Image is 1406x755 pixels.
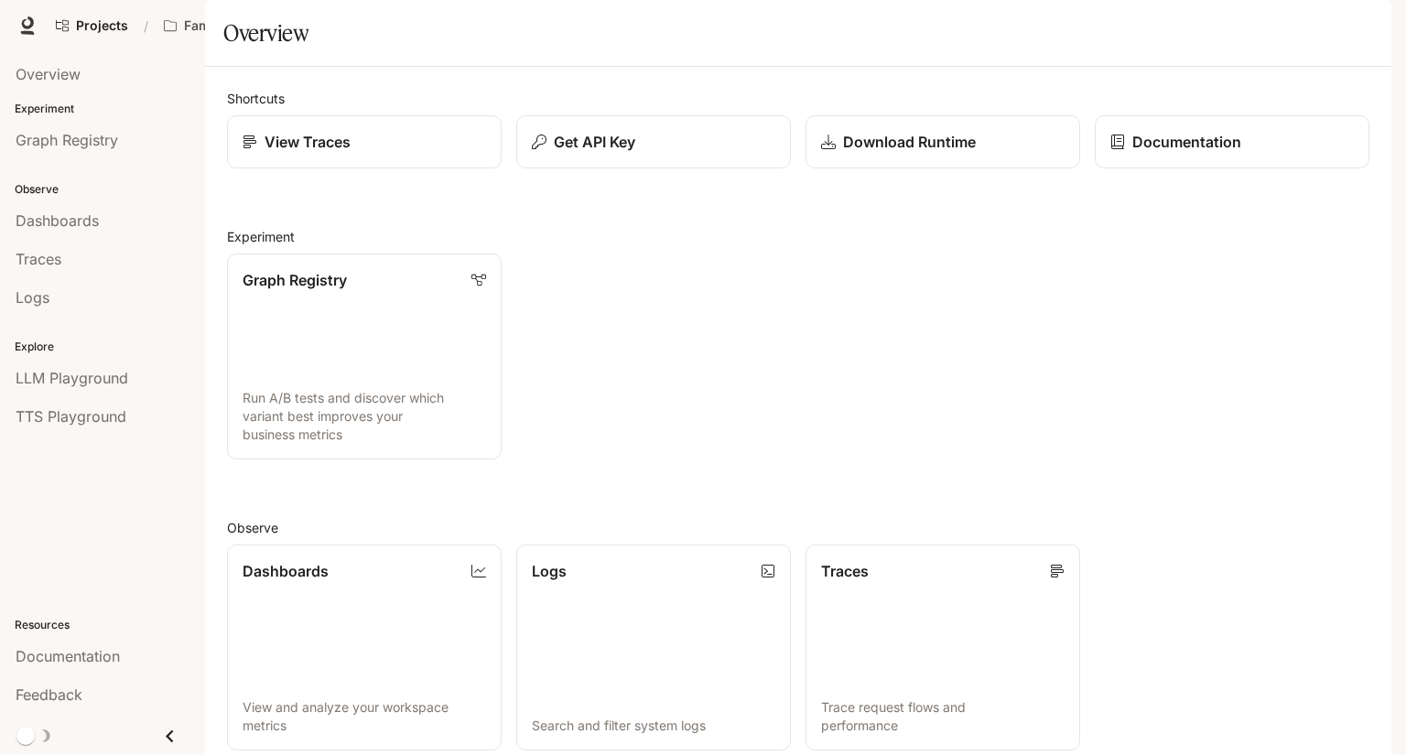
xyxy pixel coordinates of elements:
[227,518,1369,537] h2: Observe
[136,16,156,36] div: /
[243,560,329,582] p: Dashboards
[227,89,1369,108] h2: Shortcuts
[843,131,976,153] p: Download Runtime
[554,131,635,153] p: Get API Key
[227,115,502,168] a: View Traces
[532,717,775,735] p: Search and filter system logs
[1095,115,1369,168] a: Documentation
[532,560,567,582] p: Logs
[227,545,502,750] a: DashboardsView and analyze your workspace metrics
[821,698,1065,735] p: Trace request flows and performance
[76,18,128,34] span: Projects
[1132,131,1241,153] p: Documentation
[243,698,486,735] p: View and analyze your workspace metrics
[243,269,347,291] p: Graph Registry
[806,115,1080,168] a: Download Runtime
[227,227,1369,246] h2: Experiment
[156,7,288,44] button: Open workspace menu
[223,15,308,51] h1: Overview
[184,18,260,34] p: Family Feud
[265,131,351,153] p: View Traces
[806,545,1080,750] a: TracesTrace request flows and performance
[227,253,502,459] a: Graph RegistryRun A/B tests and discover which variant best improves your business metrics
[821,560,869,582] p: Traces
[48,7,136,44] a: Go to projects
[516,545,791,750] a: LogsSearch and filter system logs
[516,115,791,168] button: Get API Key
[243,389,486,444] p: Run A/B tests and discover which variant best improves your business metrics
